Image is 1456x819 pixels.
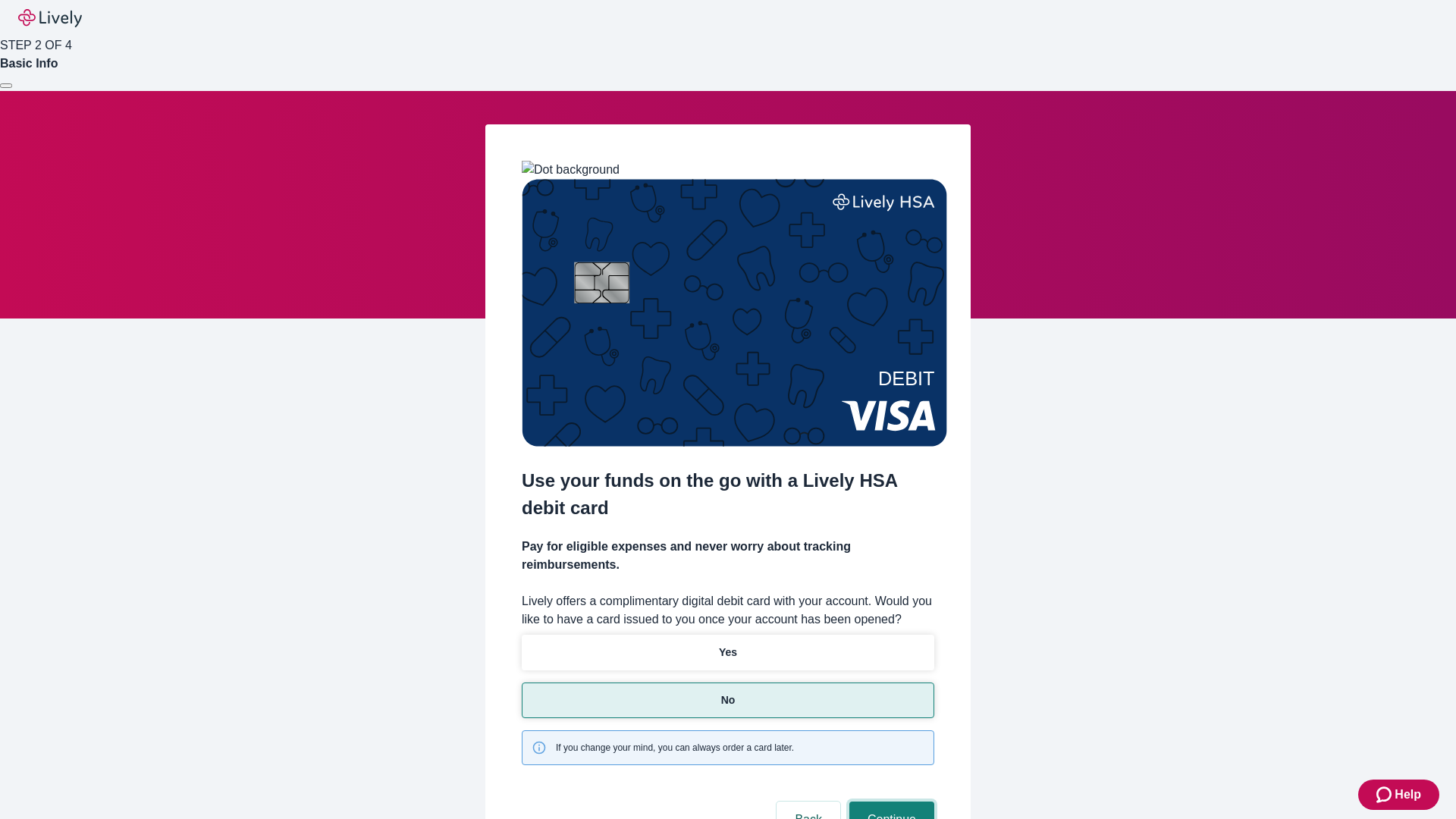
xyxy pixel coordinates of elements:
h2: Use your funds on the go with a Lively HSA debit card [522,467,934,522]
button: Zendesk support iconHelp [1358,780,1439,810]
span: Help [1395,786,1421,804]
h4: Pay for eligible expenses and never worry about tracking reimbursements. [522,538,934,574]
svg: Zendesk support icon [1376,786,1395,804]
img: Dot background [522,161,620,179]
p: Yes [719,645,737,661]
label: Lively offers a complimentary digital debit card with your account. Would you like to have a card... [522,592,934,629]
button: Yes [522,635,934,670]
p: No [721,692,736,708]
button: No [522,682,934,718]
img: Debit card [522,179,947,447]
img: Lively [18,9,82,27]
span: If you change your mind, you can always order a card later. [556,741,794,755]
